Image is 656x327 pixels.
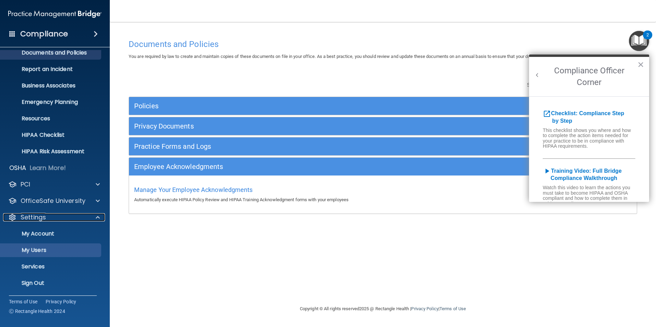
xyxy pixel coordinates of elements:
[4,99,98,106] p: Emergency Planning
[30,164,66,172] p: Learn More!
[646,35,649,44] div: 2
[4,247,98,254] p: My Users
[134,143,505,150] h5: Practice Forms and Logs
[134,102,505,110] h5: Policies
[529,185,649,208] h6: Watch this video to learn the actions you must take to become HIPAA and OSHA compliant and how to...
[529,54,649,202] div: Resource Center
[8,180,100,189] a: PCI
[9,164,26,172] p: OSHA
[440,306,466,311] a: Terms of Use
[4,148,98,155] p: HIPAA Risk Assessment
[529,128,649,151] h6: This checklist shows you where and how to complete the action items needed for your practice to b...
[543,110,624,124] b: Checklist: Compliance Step by Step
[9,308,65,315] span: Ⓒ Rectangle Health 2024
[20,29,68,39] h4: Compliance
[4,132,98,138] p: HIPAA Checklist
[134,122,505,130] h5: Privacy Documents
[134,141,632,152] a: Practice Forms and Logs
[411,306,438,311] a: Privacy Policy
[4,82,98,89] p: Business Associates
[134,161,632,172] a: Employee Acknowledgments
[4,280,98,287] p: Sign Out
[543,167,551,175] i: play_arrow
[543,110,624,124] a: open_in_newChecklist: Compliance Step by Step
[9,298,37,305] a: Terms of Use
[134,188,253,193] a: Manage Your Employee Acknowledgments
[46,298,77,305] a: Privacy Policy
[129,54,581,59] span: You are required by law to create and maintain copies of these documents on file in your office. ...
[4,66,98,73] p: Report an Incident
[4,263,98,270] p: Services
[534,72,541,78] button: Back to Resource Center Home
[8,7,102,21] img: PMB logo
[134,163,505,170] h5: Employee Acknowledgments
[629,31,649,51] button: Open Resource Center, 2 new notifications
[134,100,632,111] a: Policies
[543,110,551,118] i: open_in_new
[21,213,46,221] p: Settings
[8,197,100,205] a: OfficeSafe University
[543,168,622,181] b: Training Video: Full Bridge Compliance Walkthrough
[527,82,573,88] span: Search Documents:
[4,230,98,237] p: My Account
[258,298,508,320] div: Copyright © All rights reserved 2025 @ Rectangle Health | |
[4,115,98,122] p: Resources
[21,180,30,189] p: PCI
[134,196,632,204] p: Automatically execute HIPAA Policy Review and HIPAA Training Acknowledgment forms with your emplo...
[134,186,253,193] span: Manage Your Employee Acknowledgments
[4,49,98,56] p: Documents and Policies
[8,213,100,221] a: Settings
[543,168,622,181] a: play_arrowTraining Video: Full Bridge Compliance Walkthrough
[529,57,649,96] h2: Compliance Officer Corner
[21,197,85,205] p: OfficeSafe University
[637,59,644,70] button: Close
[134,121,632,132] a: Privacy Documents
[129,40,637,49] h4: Documents and Policies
